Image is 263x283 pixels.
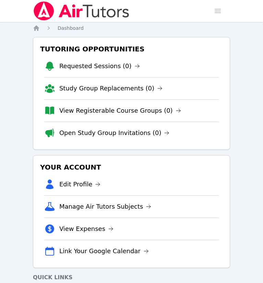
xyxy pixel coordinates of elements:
a: Dashboard [58,25,84,32]
h3: Tutoring Opportunities [39,43,224,55]
nav: Breadcrumb [33,25,230,32]
a: Edit Profile [59,180,101,189]
span: Dashboard [58,25,84,31]
a: Link Your Google Calendar [59,246,149,256]
a: Requested Sessions (0) [59,61,140,71]
a: Open Study Group Invitations (0) [59,128,170,138]
a: View Registerable Course Groups (0) [59,106,181,115]
a: Manage Air Tutors Subjects [59,202,152,211]
h4: Quick Links [33,273,230,282]
a: Study Group Replacements (0) [59,84,163,93]
h3: Your Account [39,161,224,173]
a: View Expenses [59,224,113,234]
img: Air Tutors [33,1,130,21]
